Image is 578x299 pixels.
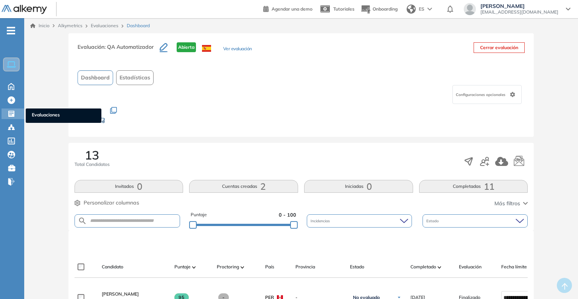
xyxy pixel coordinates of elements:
[311,218,331,224] span: Incidencias
[120,74,150,82] span: Estadísticas
[419,6,424,12] span: ES
[102,291,168,297] a: [PERSON_NAME]
[84,108,101,114] span: Duplicar
[85,149,99,161] span: 13
[494,200,528,208] button: Más filtros
[480,3,558,9] span: [PERSON_NAME]
[78,70,113,85] button: Dashboard
[304,180,413,193] button: Iniciadas0
[373,6,398,12] span: Onboarding
[78,42,160,58] h3: Evaluación
[91,23,118,28] a: Evaluaciones
[75,180,183,193] button: Invitados0
[295,263,315,270] span: Provincia
[104,43,154,50] span: : QA Automatizador
[480,9,558,15] span: [EMAIL_ADDRESS][DOMAIN_NAME]
[223,45,252,53] button: Ver evaluación
[265,263,274,270] span: País
[191,211,207,218] span: Puntaje
[426,218,440,224] span: Estado
[7,30,15,31] i: -
[78,216,87,226] img: SEARCH_ALT
[459,263,482,270] span: Evaluación
[501,263,527,270] span: Fecha límite
[102,291,139,297] span: [PERSON_NAME]
[333,6,354,12] span: Tutoriales
[407,5,416,14] img: world
[174,263,191,270] span: Puntaje
[81,74,110,82] span: Dashboard
[427,8,432,11] img: arrow
[58,23,82,28] span: Alkymetrics
[419,180,528,193] button: Completadas11
[116,70,154,85] button: Estadísticas
[360,1,398,17] button: Onboarding
[75,199,139,207] button: Personalizar columnas
[456,92,507,98] span: Configuraciones opcionales
[30,22,50,29] a: Inicio
[307,214,412,228] div: Incidencias
[474,42,525,53] button: Cerrar evaluación
[279,211,296,218] span: 0 - 100
[452,85,522,104] div: Configuraciones opcionales
[423,214,528,228] div: Estado
[84,114,159,128] div: Mover
[75,161,110,168] span: Total Candidatos
[102,263,123,270] span: Candidato
[192,266,196,268] img: [missing "en.ARROW_ALT" translation]
[177,42,196,52] span: Abierta
[2,5,47,14] img: Logo
[263,4,312,13] a: Agendar una demo
[202,45,211,52] img: ESP
[241,266,244,268] img: [missing "en.ARROW_ALT" translation]
[32,112,95,120] span: Evaluaciones
[189,180,298,193] button: Cuentas creadas2
[217,263,239,270] span: Proctoring
[410,263,436,270] span: Completado
[272,6,312,12] span: Agendar una demo
[350,263,364,270] span: Estado
[84,199,139,207] span: Personalizar columnas
[494,200,520,208] span: Más filtros
[127,22,150,29] span: Dashboard
[438,266,441,268] img: [missing "en.ARROW_ALT" translation]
